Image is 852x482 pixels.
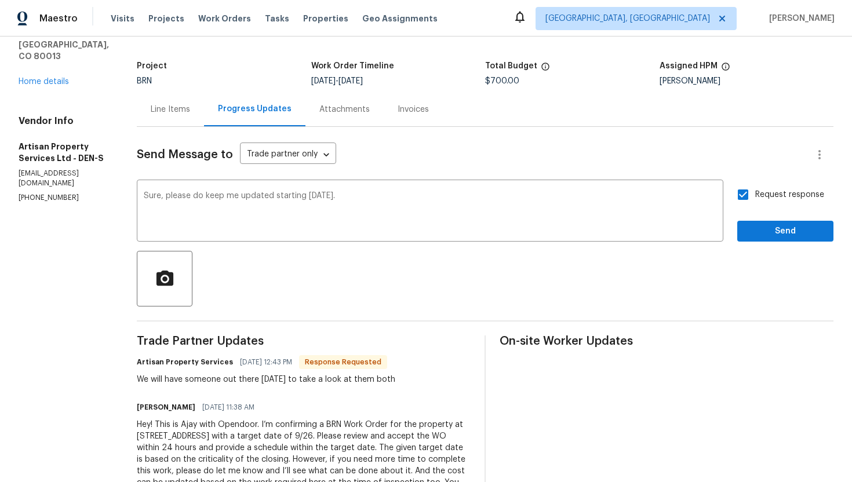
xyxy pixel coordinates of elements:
div: Line Items [151,104,190,115]
h6: [PERSON_NAME] [137,401,195,413]
textarea: Sure, please do keep me updated starting [DATE]. [144,192,716,232]
span: On-site Worker Updates [500,335,833,347]
span: - [311,77,363,85]
span: Maestro [39,13,78,24]
span: Trade Partner Updates [137,335,471,347]
div: We will have someone out there [DATE] to take a look at them both [137,374,395,385]
h5: Total Budget [485,62,537,70]
span: Geo Assignments [362,13,438,24]
a: Home details [19,78,69,86]
span: Projects [148,13,184,24]
h5: Artisan Property Services Ltd - DEN-S [19,141,109,164]
h4: Vendor Info [19,115,109,127]
span: Visits [111,13,134,24]
div: Invoices [398,104,429,115]
span: The total cost of line items that have been proposed by Opendoor. This sum includes line items th... [541,62,550,77]
span: [DATE] [338,77,363,85]
span: Request response [755,189,824,201]
span: Tasks [265,14,289,23]
span: Work Orders [198,13,251,24]
span: The hpm assigned to this work order. [721,62,730,77]
h5: Work Order Timeline [311,62,394,70]
h6: Artisan Property Services [137,356,233,368]
h5: [GEOGRAPHIC_DATA], CO 80013 [19,39,109,62]
span: Properties [303,13,348,24]
div: [PERSON_NAME] [660,77,834,85]
span: [PERSON_NAME] [764,13,835,24]
span: Send Message to [137,149,233,160]
span: [DATE] 12:43 PM [240,356,292,368]
h5: Project [137,62,167,70]
span: [DATE] 11:38 AM [202,401,254,413]
button: Send [737,221,833,242]
p: [EMAIL_ADDRESS][DOMAIN_NAME] [19,169,109,188]
span: Send [747,224,824,239]
h5: Assigned HPM [660,62,718,70]
span: [DATE] [311,77,336,85]
span: Response Requested [300,356,386,368]
div: Progress Updates [218,103,292,115]
span: [GEOGRAPHIC_DATA], [GEOGRAPHIC_DATA] [545,13,710,24]
div: Attachments [319,104,370,115]
p: [PHONE_NUMBER] [19,193,109,203]
span: BRN [137,77,152,85]
div: Trade partner only [240,145,336,165]
span: $700.00 [485,77,519,85]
